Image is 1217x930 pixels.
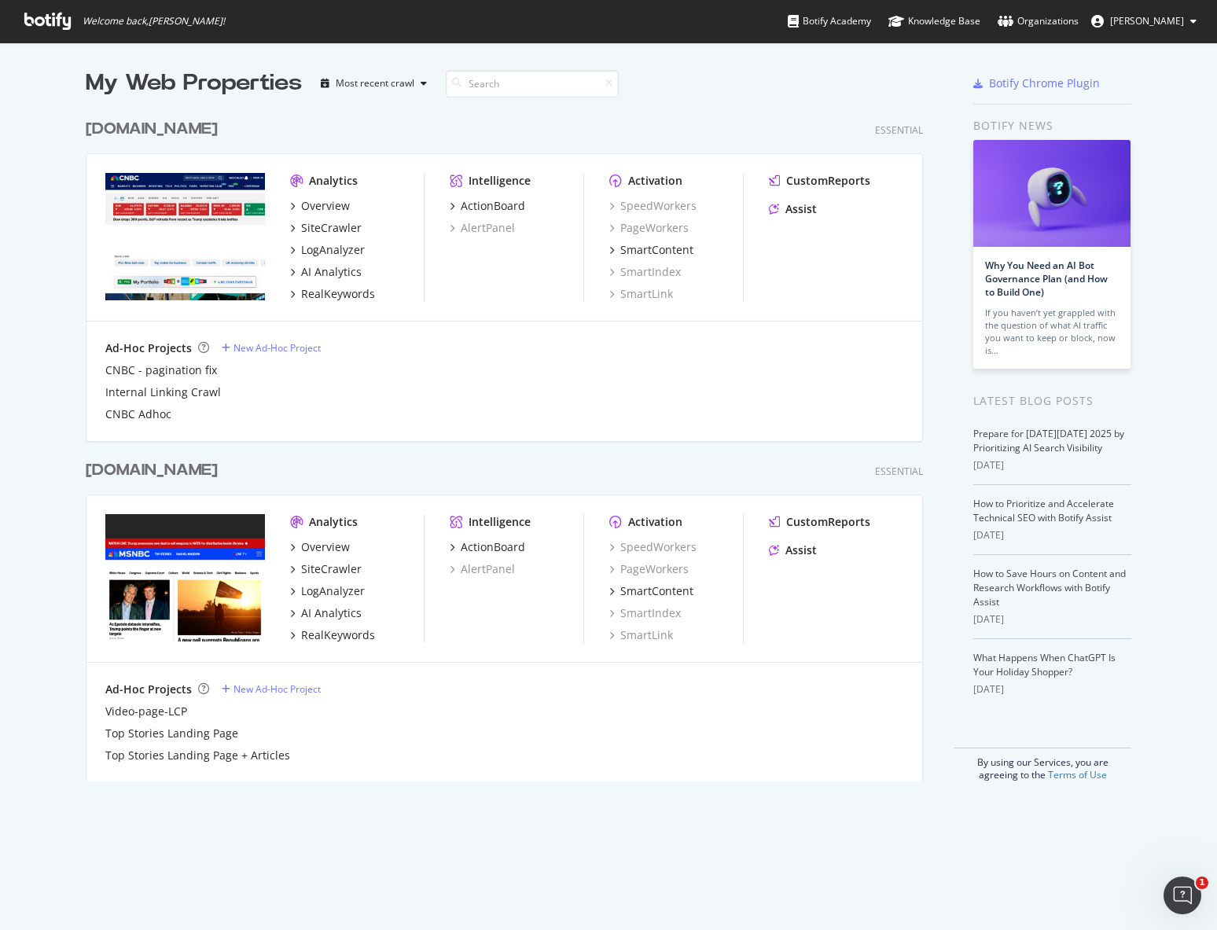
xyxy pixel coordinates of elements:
div: New Ad-Hoc Project [233,682,321,696]
a: Overview [290,198,350,214]
div: Overview [301,198,350,214]
div: Botify Academy [788,13,871,29]
a: Top Stories Landing Page + Articles [105,748,290,763]
div: Latest Blog Posts [973,392,1131,410]
input: Search [446,70,619,97]
div: Analytics [309,173,358,189]
div: [DATE] [973,682,1131,697]
div: CustomReports [786,514,870,530]
div: Assist [785,542,817,558]
div: SiteCrawler [301,220,362,236]
div: Most recent crawl [336,79,414,88]
a: RealKeywords [290,627,375,643]
div: Assist [785,201,817,217]
span: Ryan Sammy [1110,14,1184,28]
div: SmartIndex [609,264,681,280]
a: Assist [769,201,817,217]
a: [DOMAIN_NAME] [86,118,224,141]
div: [DOMAIN_NAME] [86,118,218,141]
div: Essential [875,123,923,137]
a: New Ad-Hoc Project [222,682,321,696]
div: SmartContent [620,242,693,258]
a: Prepare for [DATE][DATE] 2025 by Prioritizing AI Search Visibility [973,427,1124,454]
a: [DOMAIN_NAME] [86,459,224,482]
a: LogAnalyzer [290,583,365,599]
a: SmartLink [609,627,673,643]
a: SpeedWorkers [609,539,697,555]
a: How to Prioritize and Accelerate Technical SEO with Botify Assist [973,497,1114,524]
div: LogAnalyzer [301,242,365,258]
a: AlertPanel [450,220,515,236]
div: Intelligence [469,173,531,189]
a: PageWorkers [609,220,689,236]
a: Why You Need an AI Bot Governance Plan (and How to Build One) [985,259,1108,299]
a: What Happens When ChatGPT Is Your Holiday Shopper? [973,651,1116,678]
div: Intelligence [469,514,531,530]
a: ActionBoard [450,539,525,555]
a: SiteCrawler [290,561,362,577]
a: New Ad-Hoc Project [222,341,321,355]
a: AI Analytics [290,605,362,621]
a: AlertPanel [450,561,515,577]
div: RealKeywords [301,286,375,302]
img: msnbc.com [105,514,265,641]
a: CustomReports [769,514,870,530]
div: If you haven’t yet grappled with the question of what AI traffic you want to keep or block, now is… [985,307,1119,357]
div: SpeedWorkers [609,198,697,214]
div: My Web Properties [86,68,302,99]
div: grid [86,99,936,781]
a: Terms of Use [1048,768,1107,781]
div: LogAnalyzer [301,583,365,599]
a: SmartLink [609,286,673,302]
a: Assist [769,542,817,558]
div: Overview [301,539,350,555]
a: SmartContent [609,583,693,599]
div: New Ad-Hoc Project [233,341,321,355]
a: Overview [290,539,350,555]
a: CustomReports [769,173,870,189]
div: [DATE] [973,612,1131,627]
a: How to Save Hours on Content and Research Workflows with Botify Assist [973,567,1126,608]
a: SmartIndex [609,605,681,621]
a: CNBC - pagination fix [105,362,217,378]
a: Video-page-LCP [105,704,187,719]
button: [PERSON_NAME] [1079,9,1209,34]
div: ActionBoard [461,539,525,555]
span: Welcome back, [PERSON_NAME] ! [83,15,225,28]
a: SmartContent [609,242,693,258]
button: Most recent crawl [314,71,433,96]
div: ActionBoard [461,198,525,214]
a: ActionBoard [450,198,525,214]
a: LogAnalyzer [290,242,365,258]
div: [DATE] [973,528,1131,542]
div: Analytics [309,514,358,530]
div: AI Analytics [301,605,362,621]
a: Top Stories Landing Page [105,726,238,741]
span: 1 [1196,877,1208,889]
div: By using our Services, you are agreeing to the [954,748,1131,781]
div: Botify Chrome Plugin [989,75,1100,91]
img: Why You Need an AI Bot Governance Plan (and How to Build One) [973,140,1131,247]
div: SmartContent [620,583,693,599]
a: Internal Linking Crawl [105,384,221,400]
div: RealKeywords [301,627,375,643]
a: CNBC Adhoc [105,406,171,422]
div: Ad-Hoc Projects [105,340,192,356]
div: Activation [628,173,682,189]
div: Essential [875,465,923,478]
a: PageWorkers [609,561,689,577]
a: RealKeywords [290,286,375,302]
div: Botify news [973,117,1131,134]
a: SiteCrawler [290,220,362,236]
